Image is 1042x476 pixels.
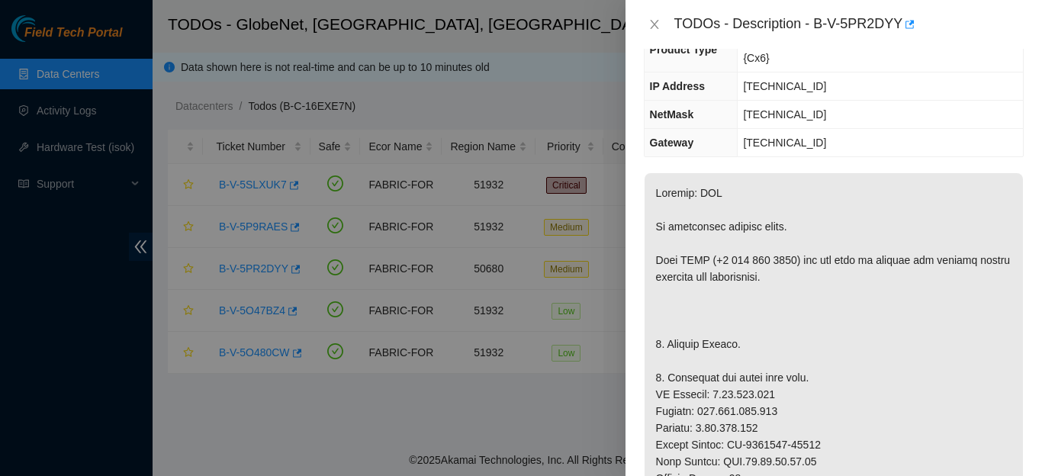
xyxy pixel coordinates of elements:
[743,108,826,121] span: [TECHNICAL_ID]
[650,43,717,56] span: Product Type
[743,80,826,92] span: [TECHNICAL_ID]
[650,137,694,149] span: Gateway
[674,12,1024,37] div: TODOs - Description - B-V-5PR2DYY
[743,137,826,149] span: [TECHNICAL_ID]
[648,18,661,31] span: close
[650,80,705,92] span: IP Address
[644,18,665,32] button: Close
[650,108,694,121] span: NetMask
